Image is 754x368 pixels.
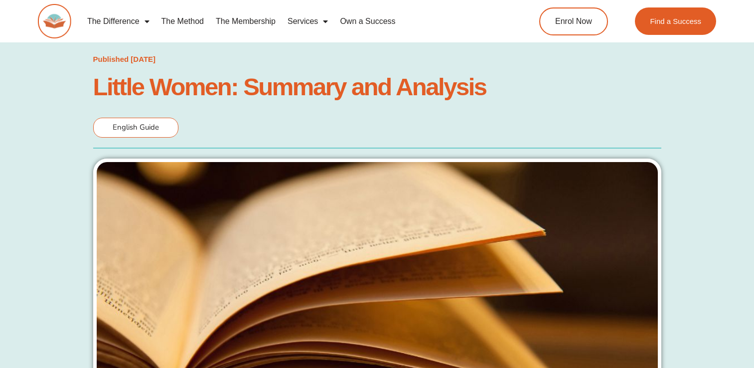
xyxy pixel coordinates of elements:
[93,76,661,98] h1: Little Women: Summary and Analysis
[282,10,334,33] a: Services
[555,17,592,25] span: Enrol Now
[93,52,156,66] a: Published [DATE]
[210,10,282,33] a: The Membership
[81,10,155,33] a: The Difference
[334,10,401,33] a: Own a Success
[131,55,155,63] time: [DATE]
[635,7,717,35] a: Find a Success
[93,55,129,63] span: Published
[539,7,608,35] a: Enrol Now
[588,256,754,368] iframe: Chat Widget
[81,10,500,33] nav: Menu
[155,10,210,33] a: The Method
[113,122,159,132] span: English Guide
[650,17,702,25] span: Find a Success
